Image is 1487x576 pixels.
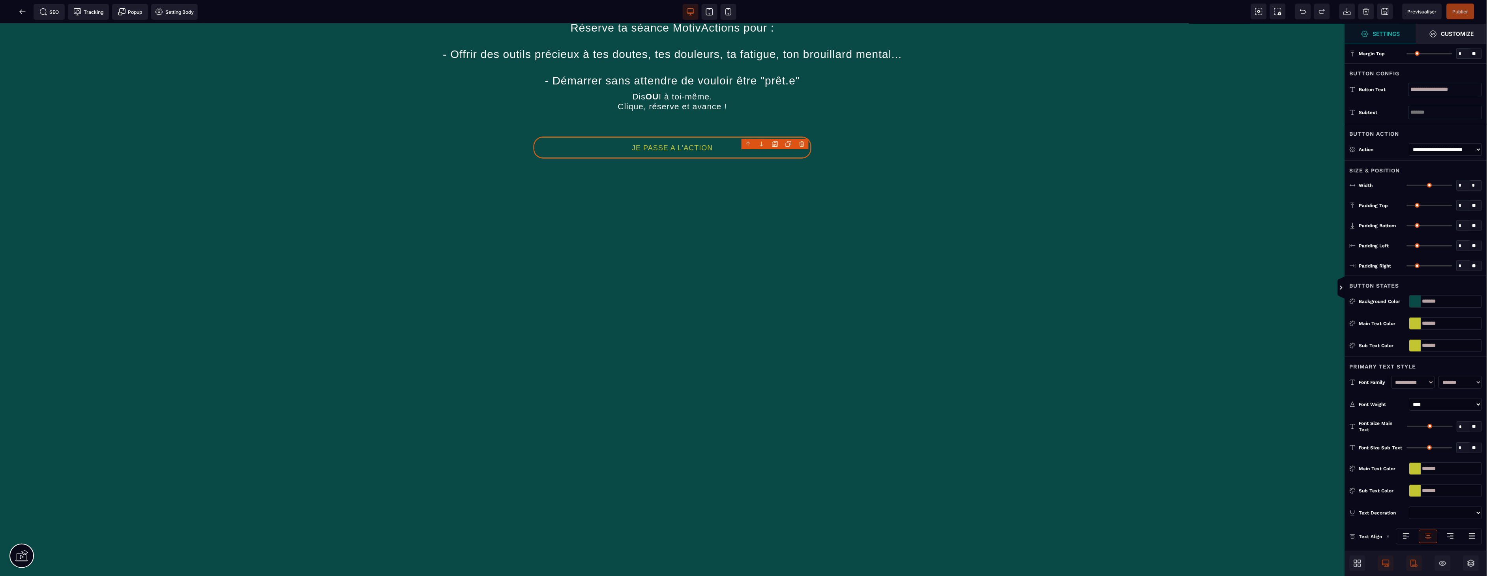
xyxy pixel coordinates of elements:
img: loading [1386,535,1390,539]
span: Padding Top [1359,202,1388,209]
text: Dis I à toi-même. Clique, réserve et avance ! [12,66,1333,90]
span: Preview [1403,4,1442,19]
p: Text Align [1350,533,1382,540]
span: Mobile Only [1406,555,1422,571]
div: Subtext [1359,108,1408,116]
div: Main Text Color [1359,465,1406,473]
span: SEO [39,8,59,16]
span: Settings [1345,24,1416,44]
span: Open Blocks [1350,555,1365,571]
span: Popup [118,8,142,16]
span: View components [1251,4,1267,19]
span: Setting Body [155,8,194,16]
span: Padding Bottom [1359,223,1396,229]
span: Width [1359,182,1373,189]
span: Publier [1453,9,1468,15]
strong: Customize [1441,31,1474,37]
span: Open Style Manager [1416,24,1487,44]
div: Text Decoration [1359,509,1406,517]
span: Font Size Main Text [1359,420,1404,433]
span: Padding Right [1359,263,1391,269]
div: Primary Text Style [1345,357,1487,371]
span: Open Layers [1463,555,1479,571]
div: Action [1359,146,1406,153]
span: Margin Top [1359,50,1385,57]
div: Sub Text Color [1359,487,1406,495]
div: Font Weight [1359,400,1406,408]
span: Padding Left [1359,243,1389,249]
span: Hide/Show Block [1435,555,1451,571]
span: Screenshot [1270,4,1286,19]
div: Size & Position [1345,161,1487,175]
span: Previsualiser [1408,9,1437,15]
strong: Settings [1373,31,1400,37]
div: Button States [1345,276,1487,290]
div: Sub Text Color [1359,342,1406,350]
div: Button Text [1359,86,1408,94]
div: Main Text Color [1359,320,1406,327]
div: Button Action [1345,124,1487,138]
span: Tracking [73,8,103,16]
div: Background Color [1359,297,1406,305]
button: JE PASSE A L'ACTION [534,113,811,135]
span: Desktop Only [1378,555,1394,571]
span: Font Size Sub Text [1359,445,1403,451]
div: Font Family [1359,378,1388,386]
div: Button Config [1345,64,1487,78]
b: OU [646,68,659,77]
